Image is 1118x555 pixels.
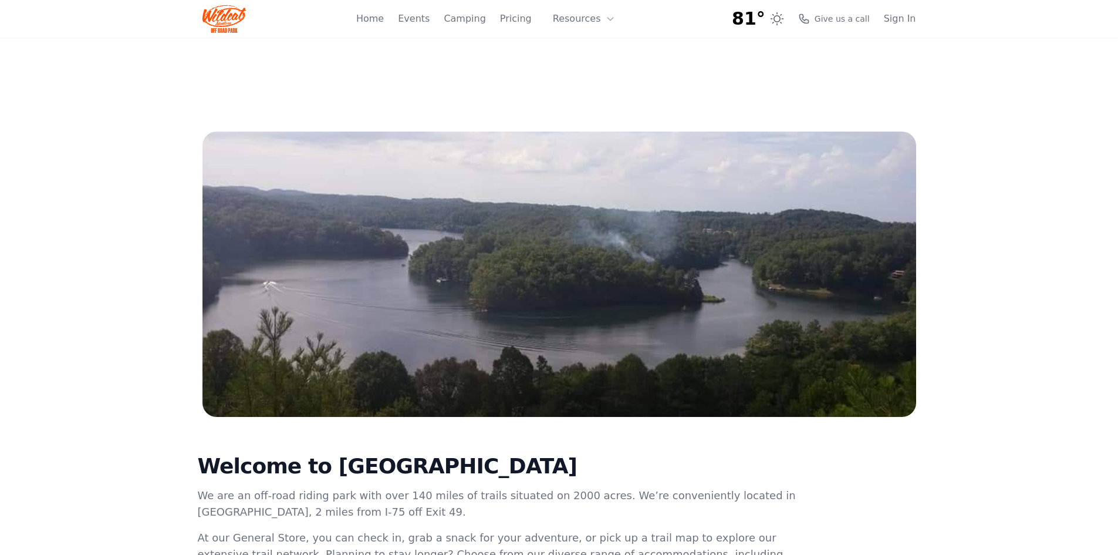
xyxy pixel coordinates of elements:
span: 81° [732,8,765,29]
a: Camping [444,12,485,26]
p: We are an off-road riding park with over 140 miles of trails situated on 2000 acres. We’re conven... [198,487,799,520]
img: Wildcat Logo [202,5,246,33]
a: Give us a call [798,13,870,25]
span: Give us a call [815,13,870,25]
a: Events [398,12,430,26]
h2: Welcome to [GEOGRAPHIC_DATA] [198,455,799,478]
a: Home [356,12,384,26]
a: Sign In [884,12,916,26]
a: Pricing [500,12,532,26]
button: Resources [546,7,622,31]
